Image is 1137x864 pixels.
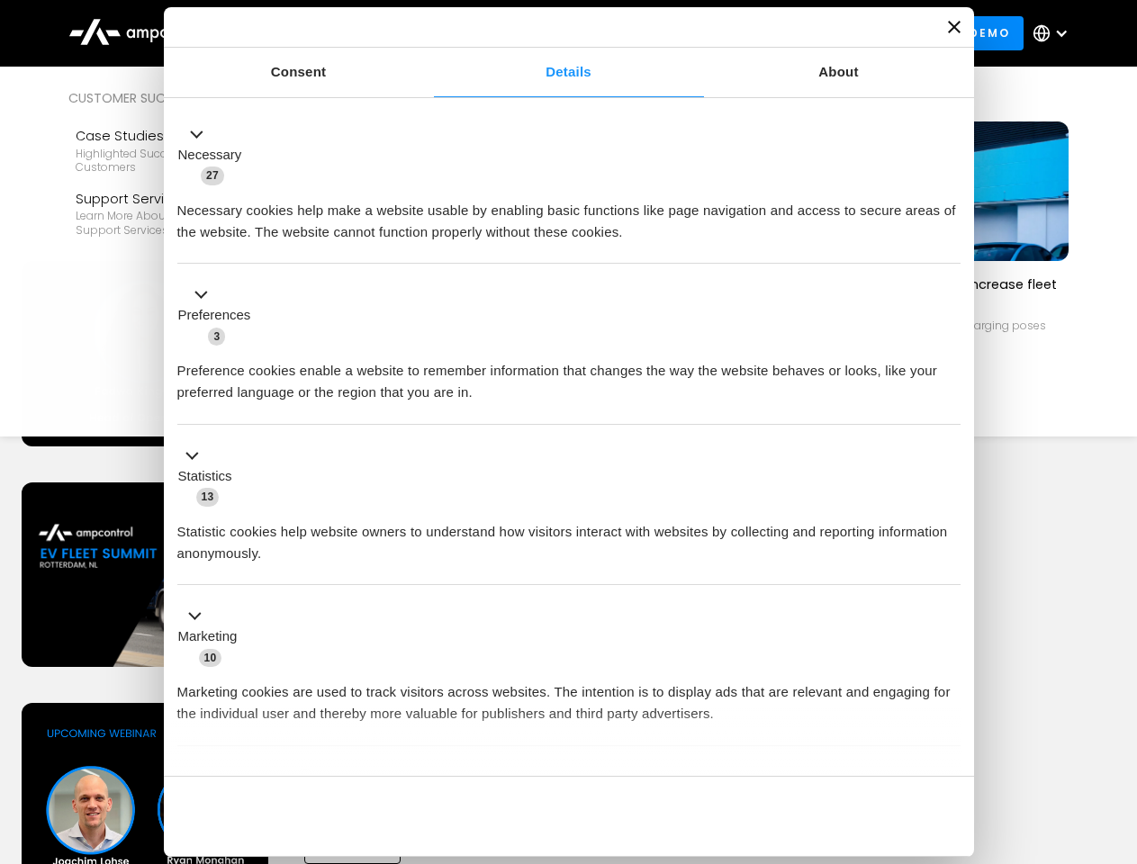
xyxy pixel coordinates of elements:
[177,508,961,564] div: Statistic cookies help website owners to understand how visitors interact with websites by collec...
[297,769,314,787] span: 2
[201,166,224,184] span: 27
[178,626,238,647] label: Marketing
[68,182,292,245] a: Support ServicesLearn more about Ampcontrol’s support services
[177,668,961,724] div: Marketing cookies are used to track visitors across websites. The intention is to display ads tha...
[177,284,262,347] button: Preferences (3)
[177,606,248,669] button: Marketing (10)
[948,21,961,33] button: Close banner
[76,209,284,237] div: Learn more about Ampcontrol’s support services
[196,488,220,506] span: 13
[178,145,242,166] label: Necessary
[199,649,222,667] span: 10
[178,305,251,326] label: Preferences
[177,346,961,403] div: Preference cookies enable a website to remember information that changes the way the website beha...
[208,328,225,346] span: 3
[434,48,704,97] a: Details
[177,766,325,788] button: Unclassified (2)
[68,119,292,182] a: Case StudiesHighlighted success stories From Our Customers
[177,186,961,243] div: Necessary cookies help make a website usable by enabling basic functions like page navigation and...
[164,48,434,97] a: Consent
[76,189,284,209] div: Support Services
[177,123,253,186] button: Necessary (27)
[76,147,284,175] div: Highlighted success stories From Our Customers
[701,790,960,842] button: Okay
[704,48,974,97] a: About
[177,445,243,508] button: Statistics (13)
[76,126,284,146] div: Case Studies
[178,466,232,487] label: Statistics
[68,88,292,108] div: Customer success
